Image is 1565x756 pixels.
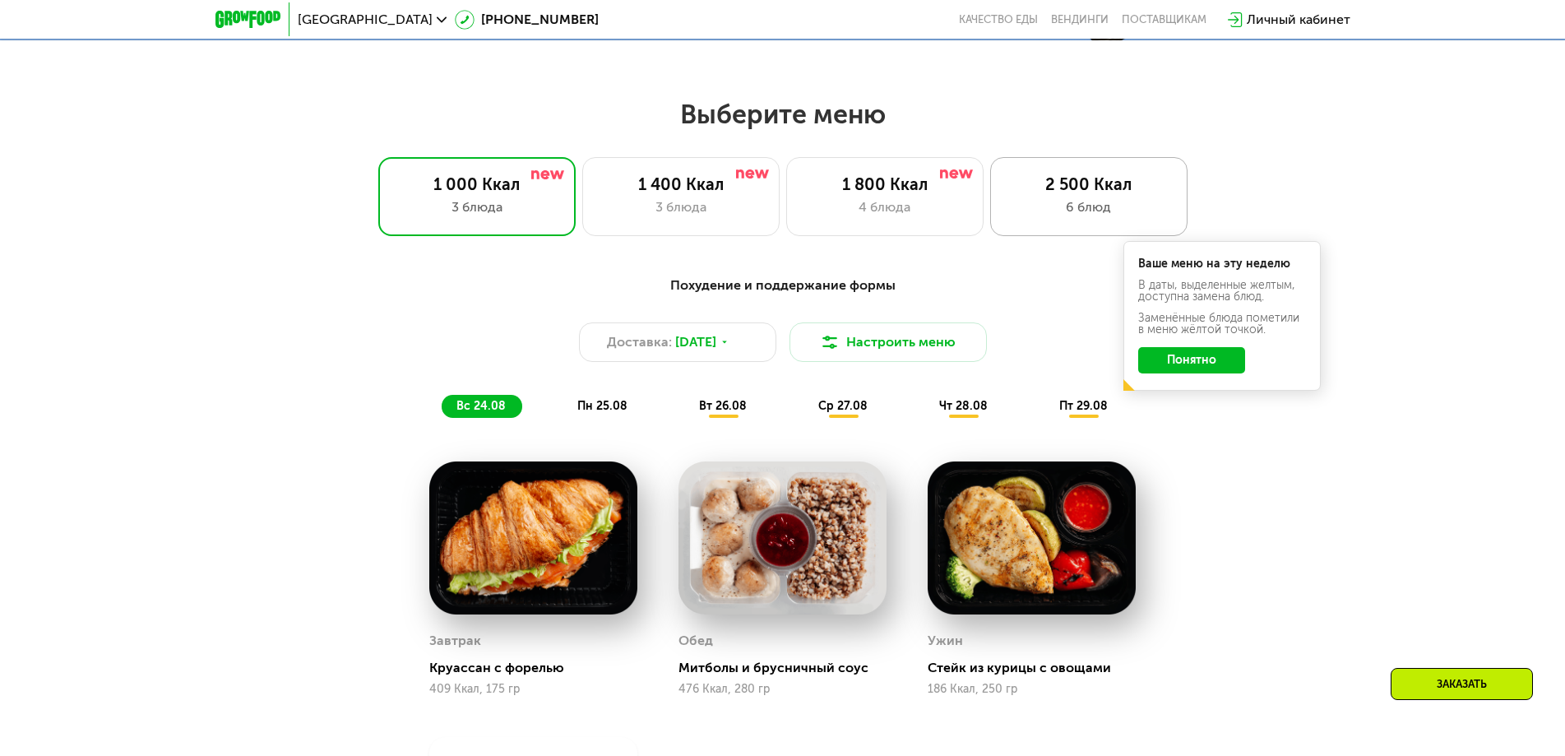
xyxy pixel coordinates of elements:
div: поставщикам [1122,13,1206,26]
span: чт 28.08 [939,399,988,413]
button: Понятно [1138,347,1245,373]
div: Круассан с форелью [429,660,651,676]
div: Заказать [1391,668,1533,700]
div: 1 000 Ккал [396,174,558,194]
span: вс 24.08 [456,399,506,413]
span: [GEOGRAPHIC_DATA] [298,13,433,26]
div: 1 400 Ккал [600,174,762,194]
div: 476 Ккал, 280 гр [678,683,887,696]
div: 1 800 Ккал [803,174,966,194]
div: 2 500 Ккал [1007,174,1170,194]
div: В даты, выделенные желтым, доступна замена блюд. [1138,280,1306,303]
a: [PHONE_NUMBER] [455,10,599,30]
a: Вендинги [1051,13,1109,26]
div: Личный кабинет [1247,10,1350,30]
span: пн 25.08 [577,399,627,413]
div: Стейк из курицы с овощами [928,660,1149,676]
span: Доставка: [607,332,672,352]
div: Митболы и брусничный соус [678,660,900,676]
h2: Выберите меню [53,98,1512,131]
span: пт 29.08 [1059,399,1108,413]
div: 4 блюда [803,197,966,217]
div: Ваше меню на эту неделю [1138,258,1306,270]
div: 3 блюда [396,197,558,217]
div: Завтрак [429,628,481,653]
div: Ужин [928,628,963,653]
div: Обед [678,628,713,653]
a: Качество еды [959,13,1038,26]
span: [DATE] [675,332,716,352]
div: Заменённые блюда пометили в меню жёлтой точкой. [1138,313,1306,336]
div: 409 Ккал, 175 гр [429,683,637,696]
span: вт 26.08 [699,399,747,413]
div: 186 Ккал, 250 гр [928,683,1136,696]
span: ср 27.08 [818,399,868,413]
div: 6 блюд [1007,197,1170,217]
button: Настроить меню [789,322,987,362]
div: 3 блюда [600,197,762,217]
div: Похудение и поддержание формы [296,276,1270,296]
